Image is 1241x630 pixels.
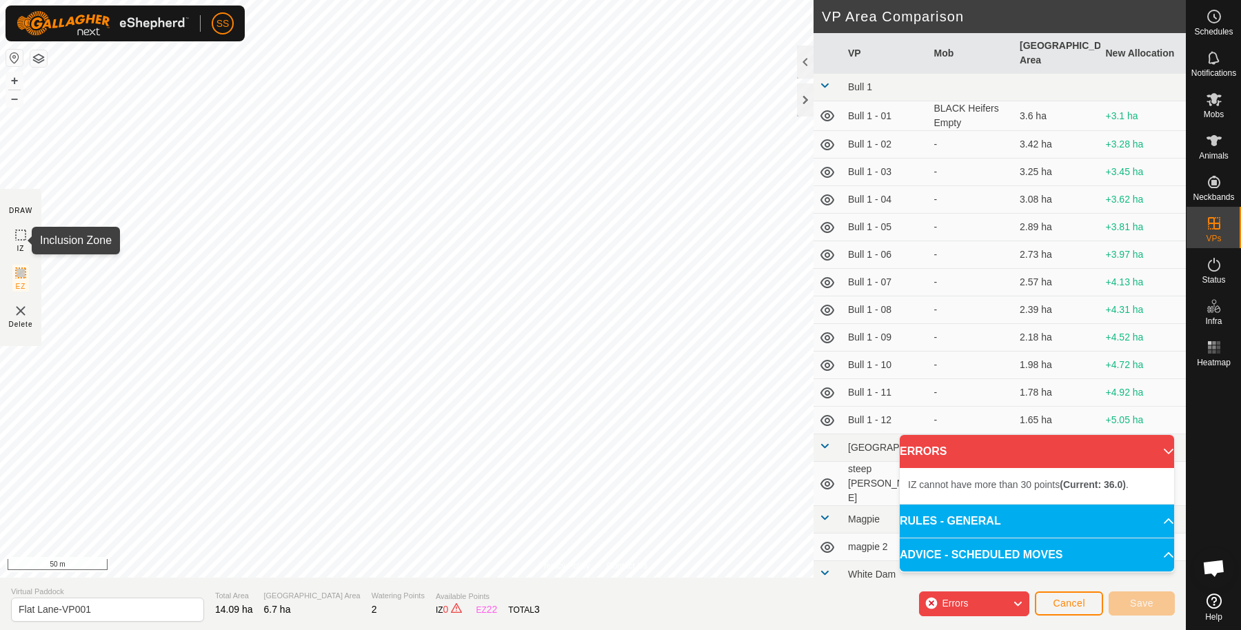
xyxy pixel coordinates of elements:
span: IZ [17,243,25,254]
td: Bull 1 - 07 [843,269,929,296]
span: Delete [9,319,33,329]
p-accordion-content: ERRORS [900,468,1174,504]
td: +3.62 ha [1100,186,1187,214]
td: Bull 1 - 08 [843,296,929,324]
th: New Allocation [1100,33,1187,74]
td: 1.65 ha [1014,407,1100,434]
span: Save [1130,598,1153,609]
td: Bull 1 - 03 [843,159,929,186]
a: Privacy Policy [538,560,590,572]
td: 3.25 ha [1014,159,1100,186]
span: SS [216,17,230,31]
td: 2.39 ha [1014,296,1100,324]
td: Bull 1 - 01 [843,101,929,131]
span: Infra [1205,317,1222,325]
th: Mob [929,33,1015,74]
button: Save [1109,591,1175,616]
span: ADVICE - SCHEDULED MOVES [900,547,1062,563]
div: - [934,220,1009,234]
td: Bull 1 - 04 [843,186,929,214]
td: Bull 1 - 05 [843,214,929,241]
span: Watering Points [372,590,425,602]
span: Mobs [1204,110,1224,119]
span: Neckbands [1193,193,1234,201]
span: Status [1202,276,1225,284]
h2: VP Area Comparison [822,8,1186,25]
div: - [934,358,1009,372]
span: 3 [534,604,540,615]
div: Open chat [1193,547,1235,589]
td: 1.78 ha [1014,379,1100,407]
td: magpie 2 [843,534,929,561]
td: +4.13 ha [1100,269,1187,296]
p-accordion-header: ERRORS [900,435,1174,468]
td: 3.42 ha [1014,131,1100,159]
p-accordion-header: RULES - GENERAL [900,505,1174,538]
td: +4.52 ha [1100,324,1187,352]
td: 3.08 ha [1014,186,1100,214]
td: +3.1 ha [1100,101,1187,131]
div: DRAW [9,205,32,216]
span: Cancel [1053,598,1085,609]
div: - [934,247,1009,262]
td: +3.97 ha [1100,241,1187,269]
td: +4.72 ha [1100,352,1187,379]
span: [GEOGRAPHIC_DATA] [848,442,949,453]
td: Bull 1 - 02 [843,131,929,159]
span: Bull 1 [848,81,872,92]
span: Heatmap [1197,358,1231,367]
div: - [934,385,1009,400]
div: BLACK Heifers Empty [934,101,1009,130]
span: Total Area [215,590,253,602]
span: Notifications [1191,69,1236,77]
span: Virtual Paddock [11,586,204,598]
td: steep [PERSON_NAME] [843,462,929,506]
td: 2.73 ha [1014,241,1100,269]
p-accordion-header: ADVICE - SCHEDULED MOVES [900,538,1174,571]
div: - [934,330,1009,345]
img: VP [12,303,29,319]
td: +3.81 ha [1100,214,1187,241]
button: + [6,72,23,89]
td: 2.57 ha [1014,269,1100,296]
td: Bull 1 - 11 [843,379,929,407]
span: 6.7 ha [264,604,291,615]
span: Animals [1199,152,1229,160]
td: +3.45 ha [1100,159,1187,186]
td: +3.28 ha [1100,131,1187,159]
span: Schedules [1194,28,1233,36]
img: Gallagher Logo [17,11,189,36]
td: 1.98 ha [1014,352,1100,379]
b: (Current: 36.0) [1060,479,1126,490]
span: Help [1205,613,1222,621]
span: White Dam [848,569,896,580]
div: - [934,137,1009,152]
th: VP [843,33,929,74]
button: Reset Map [6,50,23,66]
td: +4.31 ha [1100,296,1187,324]
span: [GEOGRAPHIC_DATA] Area [264,590,361,602]
td: Bull 1 - 09 [843,324,929,352]
div: EZ [476,602,497,617]
span: VPs [1206,234,1221,243]
td: Bull 1 - 10 [843,352,929,379]
a: Contact Us [607,560,647,572]
button: Map Layers [30,50,47,67]
span: Errors [942,598,968,609]
span: RULES - GENERAL [900,513,1001,529]
div: - [934,303,1009,317]
div: - [934,165,1009,179]
a: Help [1187,588,1241,627]
div: - [934,275,1009,289]
button: Cancel [1035,591,1103,616]
span: EZ [16,281,26,292]
td: Bull 1 - 12 [843,407,929,434]
span: Magpie [848,514,880,525]
div: IZ [436,602,465,617]
div: - [934,413,1009,427]
div: - [934,192,1009,207]
td: +5.05 ha [1100,407,1187,434]
td: +4.92 ha [1100,379,1187,407]
span: Available Points [436,591,540,602]
div: TOTAL [508,602,539,617]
